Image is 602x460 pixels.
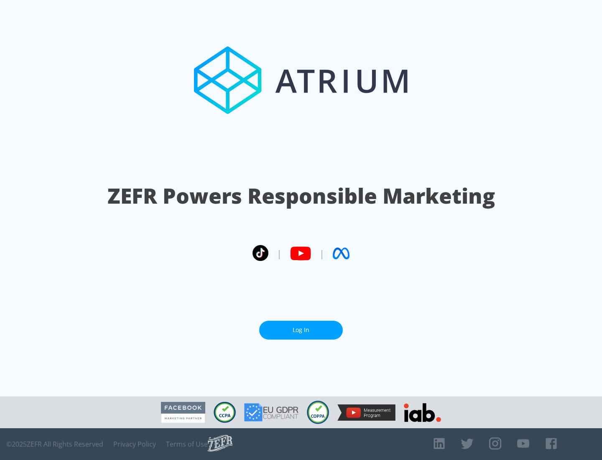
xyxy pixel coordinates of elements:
a: Privacy Policy [113,440,156,448]
img: COPPA Compliant [307,401,329,424]
img: GDPR Compliant [244,403,298,422]
h1: ZEFR Powers Responsible Marketing [107,181,495,210]
img: YouTube Measurement Program [337,404,395,421]
span: | [319,247,324,260]
img: IAB [404,403,441,422]
span: © 2025 ZEFR All Rights Reserved [6,440,103,448]
a: Terms of Use [166,440,208,448]
span: | [277,247,282,260]
img: CCPA Compliant [214,402,236,423]
a: Log In [259,321,343,340]
img: Facebook Marketing Partner [161,402,205,423]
